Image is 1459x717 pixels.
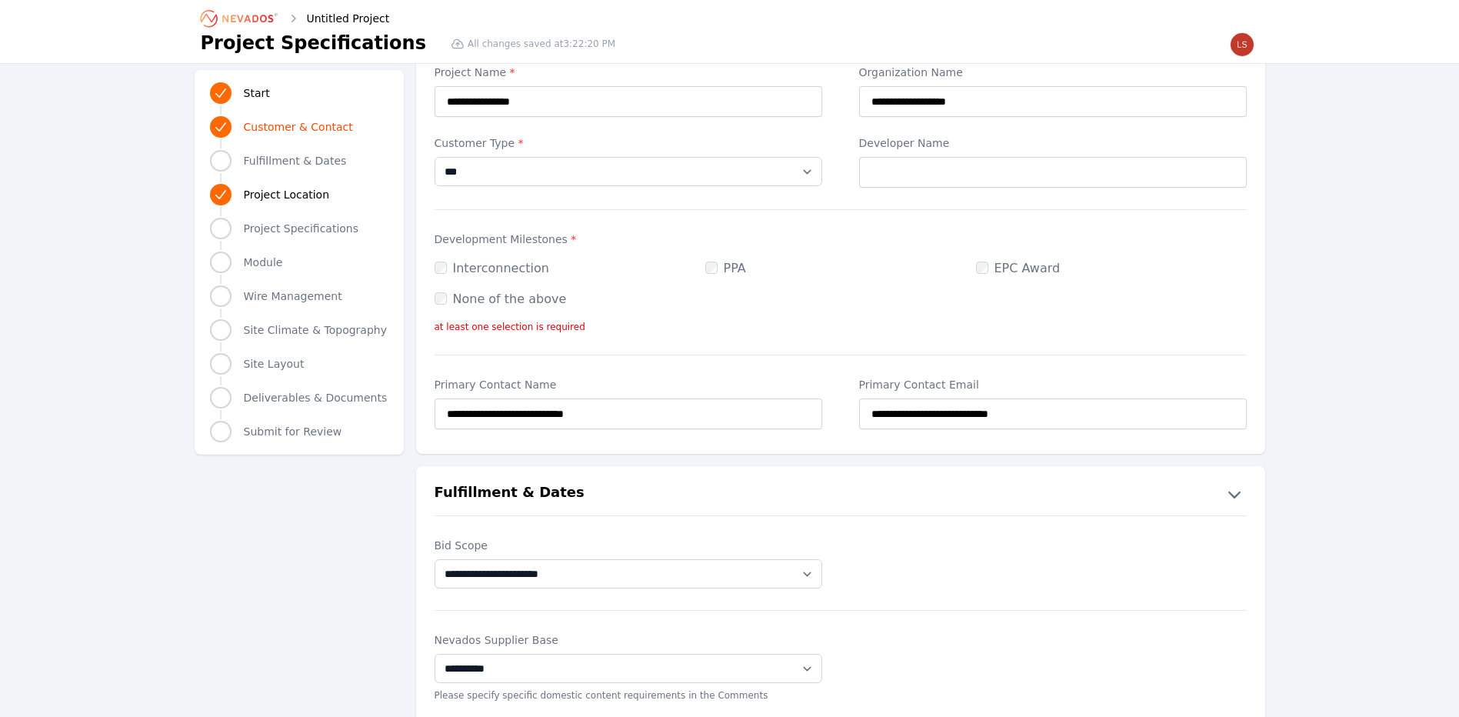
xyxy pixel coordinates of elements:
label: PPA [705,261,746,275]
span: Fulfillment & Dates [244,153,347,168]
label: None of the above [435,292,567,306]
span: Submit for Review [244,424,342,439]
label: Primary Contact Email [859,377,1247,392]
label: Development Milestones [435,232,1247,247]
div: Untitled Project [285,11,390,26]
input: None of the above [435,292,447,305]
label: Organization Name [859,65,1247,80]
label: EPC Award [976,261,1061,275]
span: Site Layout [244,356,305,372]
label: Nevados Supplier Base [435,632,822,648]
span: Module [244,255,283,270]
p: Please specify specific domestic content requirements in the Comments [435,689,822,702]
img: lserrano@whcenergyservices.com [1230,32,1254,57]
span: Project Location [244,187,330,202]
h1: Project Specifications [201,31,426,55]
span: Site Climate & Topography [244,322,387,338]
label: Bid Scope [435,538,822,553]
input: EPC Award [976,262,988,274]
p: at least one selection is required [435,321,1247,333]
label: Customer Type [435,135,822,151]
nav: Breadcrumb [201,6,390,31]
label: Interconnection [435,261,549,275]
span: Wire Management [244,288,342,304]
span: Project Specifications [244,221,359,236]
label: Primary Contact Name [435,377,822,392]
span: All changes saved at 3:22:20 PM [468,38,615,50]
nav: Progress [210,79,388,445]
label: Developer Name [859,135,1247,151]
span: Start [244,85,270,101]
span: Deliverables & Documents [244,390,388,405]
input: PPA [705,262,718,274]
label: Project Name [435,65,822,80]
input: Interconnection [435,262,447,274]
span: Customer & Contact [244,119,353,135]
h2: Fulfillment & Dates [435,482,585,506]
button: Fulfillment & Dates [416,482,1265,506]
